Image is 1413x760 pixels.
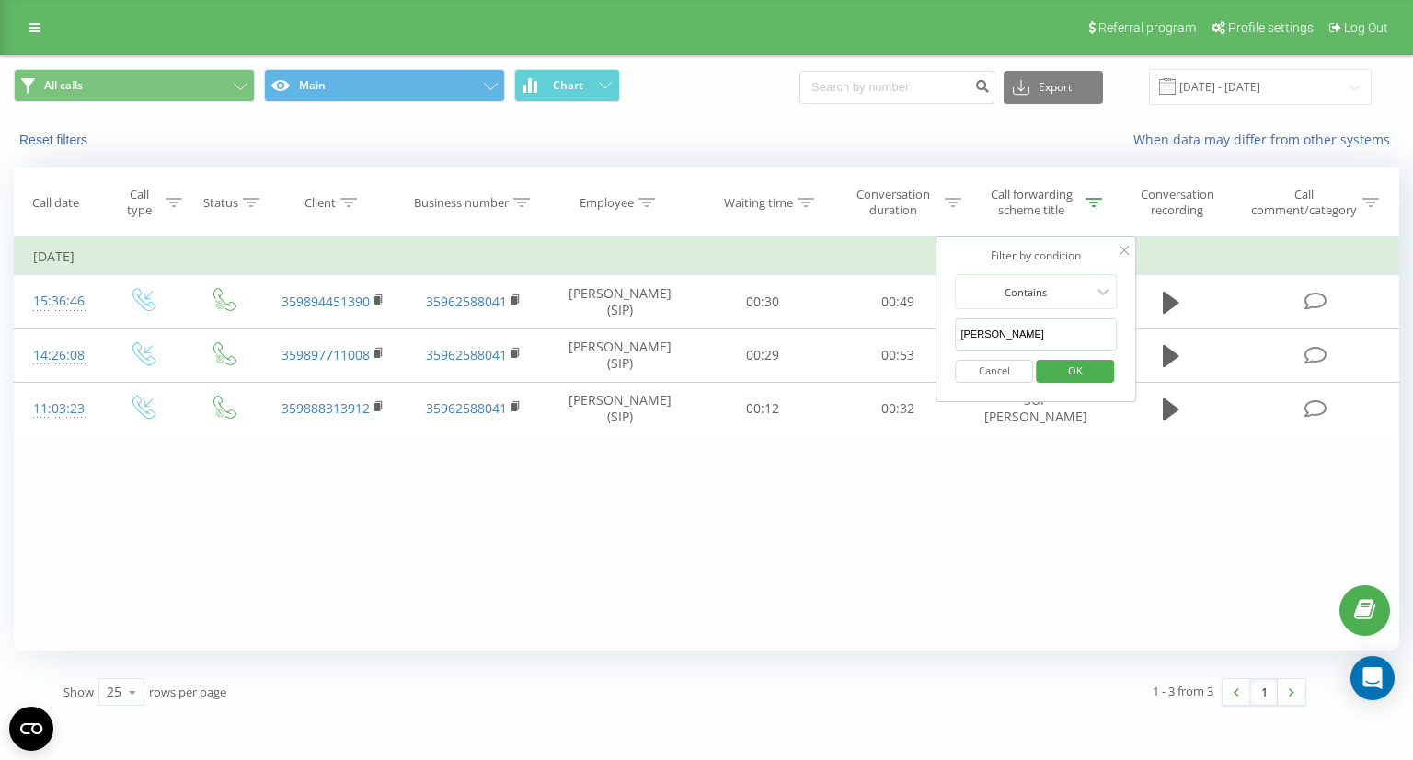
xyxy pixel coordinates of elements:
td: [PERSON_NAME] (SIP) [544,328,695,382]
div: Client [304,195,336,211]
td: [PERSON_NAME] (SIP) [544,382,695,435]
span: Profile settings [1228,20,1314,35]
div: 25 [107,683,121,701]
span: Referral program [1098,20,1196,35]
td: 00:32 [831,382,966,435]
div: Open Intercom Messenger [1350,656,1395,700]
span: All calls [44,78,83,93]
td: 00:29 [695,328,831,382]
a: When data may differ from other systems [1133,131,1399,148]
a: 359888313912 [281,399,370,417]
td: [PERSON_NAME] (SIP) [544,275,695,328]
td: [DATE] [15,238,1399,275]
span: rows per page [149,684,226,700]
div: Call date [32,195,79,211]
div: 14:26:08 [33,338,83,374]
button: Main [264,69,505,102]
div: 11:03:23 [33,391,83,427]
div: Business number [414,195,509,211]
a: 1 [1250,679,1278,705]
a: 35962588041 [426,346,507,363]
span: OK [1050,356,1101,385]
a: 359894451390 [281,293,370,310]
button: All calls [14,69,255,102]
button: Export [1004,71,1103,104]
div: Call type [117,187,161,218]
a: 35962588041 [426,399,507,417]
button: Chart [514,69,620,102]
div: Conversation duration [847,187,940,218]
input: Search by number [799,71,994,104]
td: SUP [PERSON_NAME] [966,382,1107,435]
button: Cancel [955,360,1033,383]
div: Call forwarding scheme title [982,187,1081,218]
div: 1 - 3 from 3 [1153,682,1213,700]
div: Filter by condition [955,247,1117,265]
button: Reset filters [14,132,97,148]
div: Status [203,195,238,211]
button: Open CMP widget [9,707,53,751]
td: 00:12 [695,382,831,435]
div: 15:36:46 [33,283,83,319]
div: Waiting time [724,195,793,211]
div: Conversation recording [1123,187,1232,218]
span: Chart [553,79,583,92]
input: Enter value [955,318,1117,351]
a: 35962588041 [426,293,507,310]
td: 00:53 [831,328,966,382]
td: 00:30 [695,275,831,328]
span: Show [63,684,94,700]
span: Log Out [1344,20,1388,35]
td: 00:49 [831,275,966,328]
a: 359897711008 [281,346,370,363]
button: OK [1036,360,1114,383]
div: Employee [580,195,634,211]
div: Call comment/category [1250,187,1358,218]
